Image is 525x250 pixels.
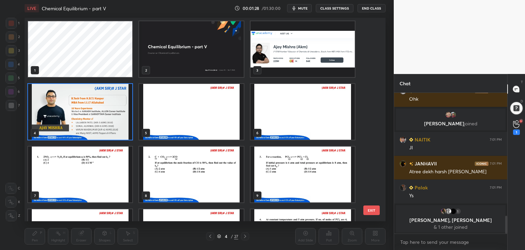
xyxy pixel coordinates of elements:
[25,18,374,221] div: grid
[490,138,502,142] div: 7:01 PM
[409,145,502,151] div: JI
[6,45,20,56] div: 3
[450,208,457,215] img: 4977f1f4a0034f8b8f6d346a53bc8ddc.jpg
[223,234,229,238] div: 4
[363,205,380,215] button: EXIT
[409,162,413,166] img: no-rating-badge.077c3623.svg
[490,162,502,166] div: 7:01 PM
[234,233,238,239] div: 27
[400,136,406,143] img: eb9112e91c9343e68f374fc021bbaa8b.jpg
[6,32,20,42] div: 2
[394,74,416,92] p: Chat
[400,160,406,167] img: 89202c8ba2c04b0bb0fda197e12beeca.jpg
[409,168,502,175] div: Atree dekh harsh [PERSON_NAME]
[475,162,488,166] img: iconic-dark.1390631f.png
[5,86,20,97] div: 6
[450,111,457,118] img: 1d72d3a2b08f47ef8787354ba0cec03b.jpg
[521,79,523,85] p: T
[445,208,452,215] img: default.png
[5,183,20,194] div: C
[6,210,20,221] div: Z
[445,111,452,118] img: c69a97ff13064e01bcd0c105e52f7655.jpg
[231,234,233,238] div: /
[455,208,461,215] div: 1
[521,99,523,104] p: D
[400,184,406,191] img: 8294f7fe596d45de82325e7b7620944a.jpg
[400,217,501,223] p: [PERSON_NAME], [PERSON_NAME]
[409,138,413,142] img: Learner_Badge_beginner_1_8b307cf2a0.svg
[490,186,502,190] div: 7:01 PM
[413,184,428,191] h6: Palak
[513,129,520,135] div: 1
[5,59,20,70] div: 4
[316,4,353,12] button: CLASS SETTINGS
[139,84,243,140] img: 1759843899K2ZN76.pdf
[409,186,413,190] img: Learner_Badge_beginner_1_8b307cf2a0.svg
[139,21,243,77] img: bfc09960-a381-11f0-a945-d2fd341091d5.jpg
[25,4,39,12] div: LIVE
[42,5,106,12] h4: Chemical Equilibrium - part V
[520,118,523,123] p: G
[409,96,502,103] div: Ohk
[440,208,447,215] img: 50ceeb1611fd4c7e83683f92a3134389.jpg
[358,4,386,12] button: End Class
[298,6,308,11] span: mute
[413,136,430,143] h6: NAITIK
[139,147,243,202] img: 1759843899K2ZN76.pdf
[5,197,20,208] div: X
[287,4,312,12] button: mute
[400,121,501,126] p: [PERSON_NAME]
[28,147,132,202] img: 1759843899K2ZN76.pdf
[251,84,355,140] img: 1759843899K2ZN76.pdf
[413,160,437,167] h6: JANHAVII
[6,100,20,111] div: 7
[251,147,355,202] img: 1759843899K2ZN76.pdf
[394,93,507,234] div: grid
[400,224,501,230] p: & 1 other joined
[6,18,19,29] div: 1
[464,120,477,127] span: joined
[28,84,132,140] img: 1759843899K2ZN76.pdf
[5,73,20,84] div: 5
[251,21,355,77] img: 17598438504IODPP.png
[409,192,502,199] div: Ys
